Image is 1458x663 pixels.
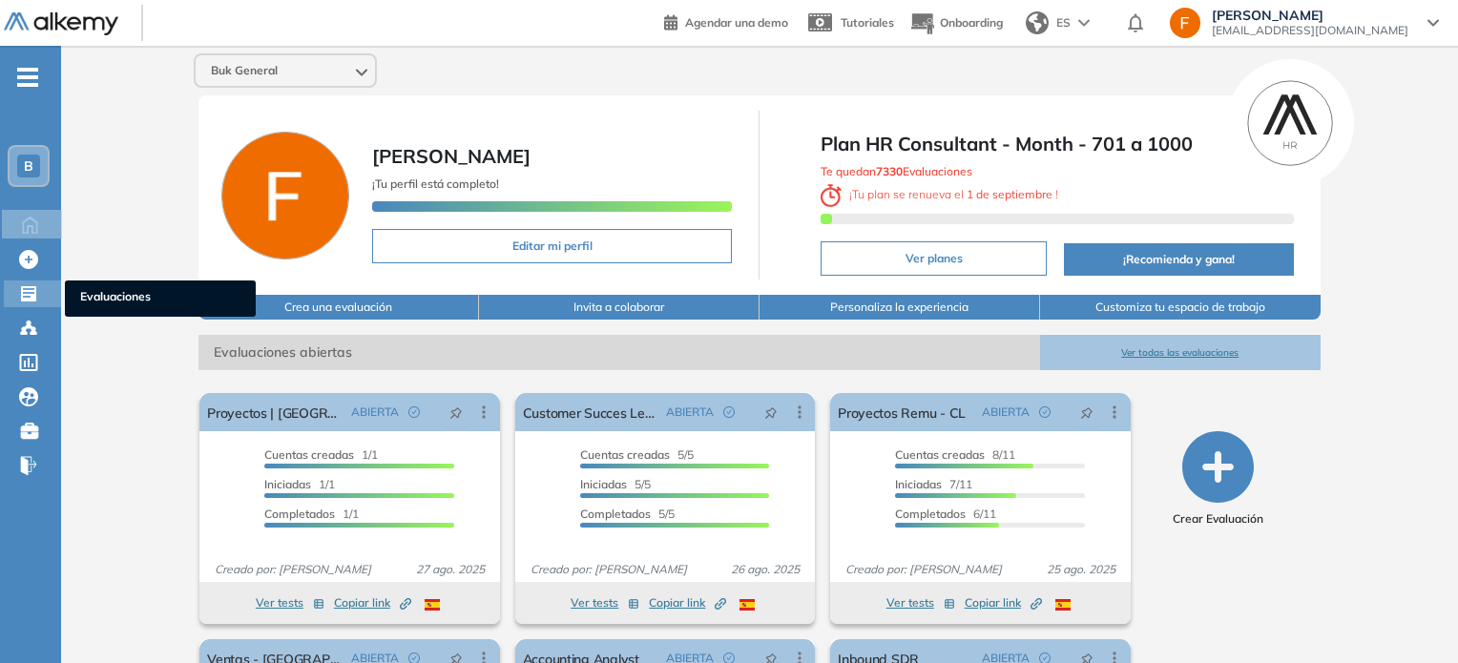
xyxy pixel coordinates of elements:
[1363,571,1458,663] div: Widget de chat
[1040,335,1321,370] button: Ver todas las evaluaciones
[425,599,440,611] img: ESP
[580,477,627,491] span: Iniciadas
[895,507,996,521] span: 6/11
[876,164,903,178] b: 7330
[221,132,349,259] img: Foto de perfil
[1363,571,1458,663] iframe: Chat Widget
[965,594,1042,611] span: Copiar link
[764,404,778,420] span: pushpin
[940,15,1003,30] span: Onboarding
[1064,243,1293,276] button: ¡Recomienda y gana!
[1056,14,1071,31] span: ES
[523,561,695,578] span: Creado por: [PERSON_NAME]
[372,144,531,168] span: [PERSON_NAME]
[886,591,955,614] button: Ver tests
[523,393,658,431] a: Customer Succes Lead
[580,507,651,521] span: Completados
[909,3,1003,44] button: Onboarding
[580,447,694,462] span: 5/5
[256,591,324,614] button: Ver tests
[821,164,972,178] span: Te quedan Evaluaciones
[264,507,335,521] span: Completados
[24,158,33,174] span: B
[80,288,240,309] span: Evaluaciones
[965,591,1042,614] button: Copiar link
[982,404,1030,421] span: ABIERTA
[649,591,726,614] button: Copiar link
[408,406,420,418] span: check-circle
[1039,561,1123,578] span: 25 ago. 2025
[207,561,379,578] span: Creado por: [PERSON_NAME]
[17,75,38,79] i: -
[964,187,1055,201] b: 1 de septiembre
[264,477,335,491] span: 1/1
[264,477,311,491] span: Iniciadas
[821,130,1293,158] span: Plan HR Consultant - Month - 701 a 1000
[580,507,675,521] span: 5/5
[334,591,411,614] button: Copiar link
[571,591,639,614] button: Ver tests
[1078,19,1090,27] img: arrow
[1055,599,1071,611] img: ESP
[580,477,651,491] span: 5/5
[580,447,670,462] span: Cuentas creadas
[1212,23,1408,38] span: [EMAIL_ADDRESS][DOMAIN_NAME]
[895,447,985,462] span: Cuentas creadas
[1026,11,1049,34] img: world
[435,397,477,427] button: pushpin
[1212,8,1408,23] span: [PERSON_NAME]
[750,397,792,427] button: pushpin
[1066,397,1108,427] button: pushpin
[372,229,732,263] button: Editar mi perfil
[723,406,735,418] span: check-circle
[666,404,714,421] span: ABIERTA
[351,404,399,421] span: ABIERTA
[1039,406,1051,418] span: check-circle
[895,447,1015,462] span: 8/11
[372,176,499,191] span: ¡Tu perfil está completo!
[723,561,807,578] span: 26 ago. 2025
[479,295,760,320] button: Invita a colaborar
[4,12,118,36] img: Logo
[264,447,378,462] span: 1/1
[1040,295,1321,320] button: Customiza tu espacio de trabajo
[760,295,1040,320] button: Personaliza la experiencia
[838,561,1010,578] span: Creado por: [PERSON_NAME]
[649,594,726,611] span: Copiar link
[841,15,894,30] span: Tutoriales
[664,10,788,32] a: Agendar una demo
[1173,431,1263,528] button: Crear Evaluación
[838,393,966,431] a: Proyectos Remu - CL
[198,295,479,320] button: Crea una evaluación
[264,507,359,521] span: 1/1
[821,241,1047,276] button: Ver planes
[198,335,1040,370] span: Evaluaciones abiertas
[685,15,788,30] span: Agendar una demo
[207,393,343,431] a: Proyectos | [GEOGRAPHIC_DATA] (Nueva)
[895,477,942,491] span: Iniciadas
[1080,404,1093,420] span: pushpin
[821,187,1058,201] span: ¡ Tu plan se renueva el !
[895,477,972,491] span: 7/11
[1173,510,1263,528] span: Crear Evaluación
[334,594,411,611] span: Copiar link
[264,447,354,462] span: Cuentas creadas
[211,63,278,78] span: Buk General
[408,561,492,578] span: 27 ago. 2025
[895,507,966,521] span: Completados
[821,184,842,207] img: clock-svg
[739,599,755,611] img: ESP
[449,404,463,420] span: pushpin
